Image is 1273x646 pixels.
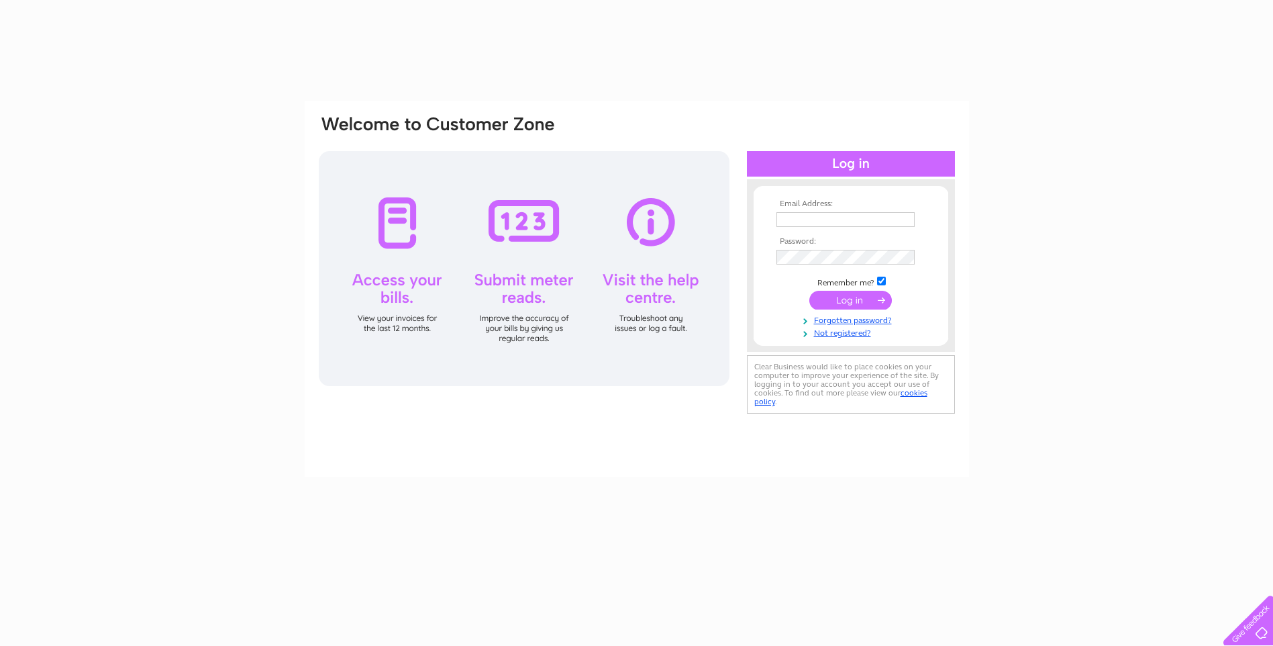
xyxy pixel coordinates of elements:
[773,199,929,209] th: Email Address:
[776,326,929,338] a: Not registered?
[809,291,892,310] input: Submit
[773,237,929,246] th: Password:
[754,388,927,406] a: cookies policy
[776,313,929,326] a: Forgotten password?
[773,275,929,288] td: Remember me?
[747,355,955,414] div: Clear Business would like to place cookies on your computer to improve your experience of the sit...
